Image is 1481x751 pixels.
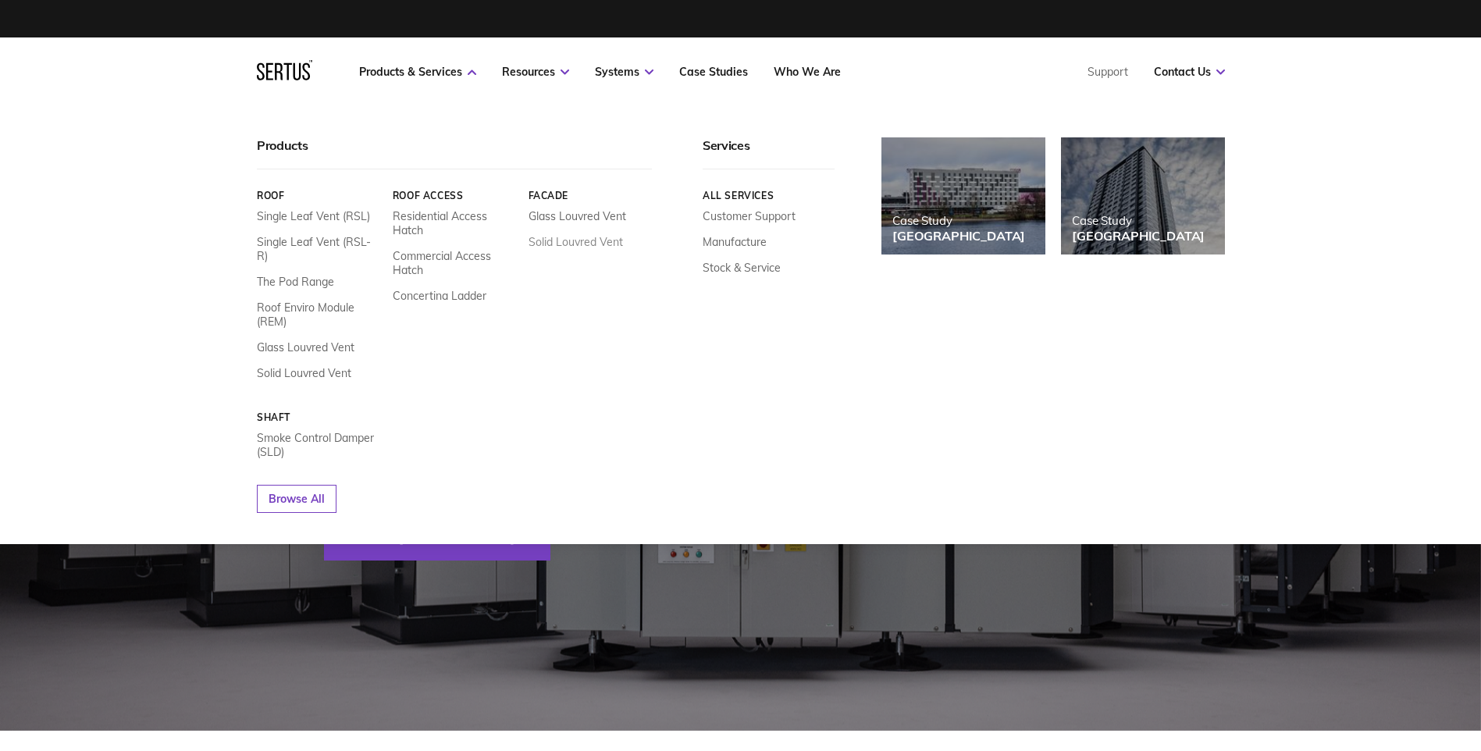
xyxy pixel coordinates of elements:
a: Case Studies [679,65,748,79]
div: Products [257,137,652,169]
div: Case Study [1072,213,1205,228]
a: Products & Services [359,65,476,79]
div: Case Study [892,213,1025,228]
a: Commercial Access Hatch [392,249,516,277]
a: Glass Louvred Vent [528,209,625,223]
a: Contact Us [1154,65,1225,79]
a: All services [703,190,835,201]
a: Resources [502,65,569,79]
a: Glass Louvred Vent [257,340,354,354]
a: Support [1088,65,1128,79]
a: Shaft [257,411,381,423]
a: Browse All [257,485,336,513]
a: Systems [595,65,653,79]
a: Facade [528,190,652,201]
a: Case Study[GEOGRAPHIC_DATA] [881,137,1045,254]
div: [GEOGRAPHIC_DATA] [892,228,1025,244]
a: Customer Support [703,209,796,223]
a: The Pod Range [257,275,334,289]
iframe: Chat Widget [1200,570,1481,751]
a: Stock & Service [703,261,781,275]
a: Roof Access [392,190,516,201]
a: Who We Are [774,65,841,79]
a: Roof [257,190,381,201]
div: [GEOGRAPHIC_DATA] [1072,228,1205,244]
a: Roof Enviro Module (REM) [257,301,381,329]
a: Manufacture [703,235,767,249]
a: Smoke Control Damper (SLD) [257,431,381,459]
a: Residential Access Hatch [392,209,516,237]
a: Case Study[GEOGRAPHIC_DATA] [1061,137,1225,254]
a: Single Leaf Vent (RSL) [257,209,370,223]
a: Solid Louvred Vent [257,366,351,380]
a: Solid Louvred Vent [528,235,622,249]
a: Concertina Ladder [392,289,486,303]
a: Single Leaf Vent (RSL-R) [257,235,381,263]
div: Services [703,137,835,169]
